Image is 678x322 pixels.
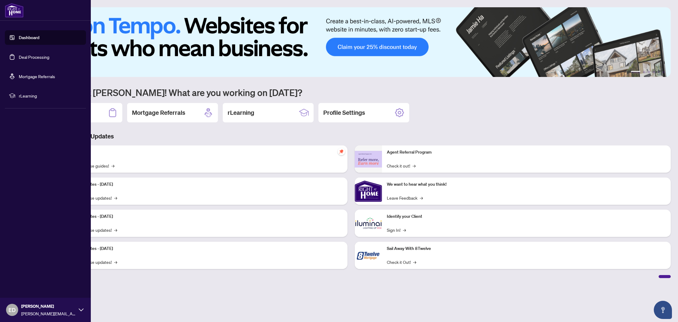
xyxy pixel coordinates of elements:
button: 3 [648,71,650,73]
h3: Brokerage & Industry Updates [31,132,671,141]
span: ED [8,306,16,314]
span: → [114,259,117,265]
span: → [403,227,406,233]
a: Check it Out!→ [387,259,416,265]
p: Sail Away With 8Twelve [387,245,666,252]
img: Slide 0 [31,7,671,77]
span: pushpin [338,148,345,155]
p: Identify your Client [387,213,666,220]
img: Agent Referral Program [355,151,382,168]
p: Platform Updates - [DATE] [64,181,343,188]
button: 6 [662,71,665,73]
a: Leave Feedback→ [387,194,423,201]
a: Check it out!→ [387,162,416,169]
p: Agent Referral Program [387,149,666,156]
p: Self-Help [64,149,343,156]
a: Deal Processing [19,54,49,60]
p: Platform Updates - [DATE] [64,245,343,252]
button: Open asap [654,301,672,319]
button: 1 [631,71,640,73]
h1: Welcome back [PERSON_NAME]! What are you working on [DATE]? [31,87,671,98]
a: Sign In!→ [387,227,406,233]
span: → [420,194,423,201]
span: [PERSON_NAME] [21,303,76,310]
h2: rLearning [228,108,254,117]
span: → [413,162,416,169]
span: → [114,194,117,201]
p: Platform Updates - [DATE] [64,213,343,220]
span: rLearning [19,92,82,99]
span: → [413,259,416,265]
img: We want to hear what you think! [355,178,382,205]
img: Identify your Client [355,210,382,237]
p: We want to hear what you think! [387,181,666,188]
span: → [114,227,117,233]
a: Mortgage Referrals [19,74,55,79]
h2: Profile Settings [323,108,365,117]
button: 5 [657,71,660,73]
img: logo [5,3,24,18]
button: 4 [653,71,655,73]
h2: Mortgage Referrals [132,108,185,117]
button: 2 [643,71,645,73]
span: → [111,162,114,169]
img: Sail Away With 8Twelve [355,242,382,269]
a: Dashboard [19,35,39,40]
span: [PERSON_NAME][EMAIL_ADDRESS][DOMAIN_NAME] [21,310,76,317]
